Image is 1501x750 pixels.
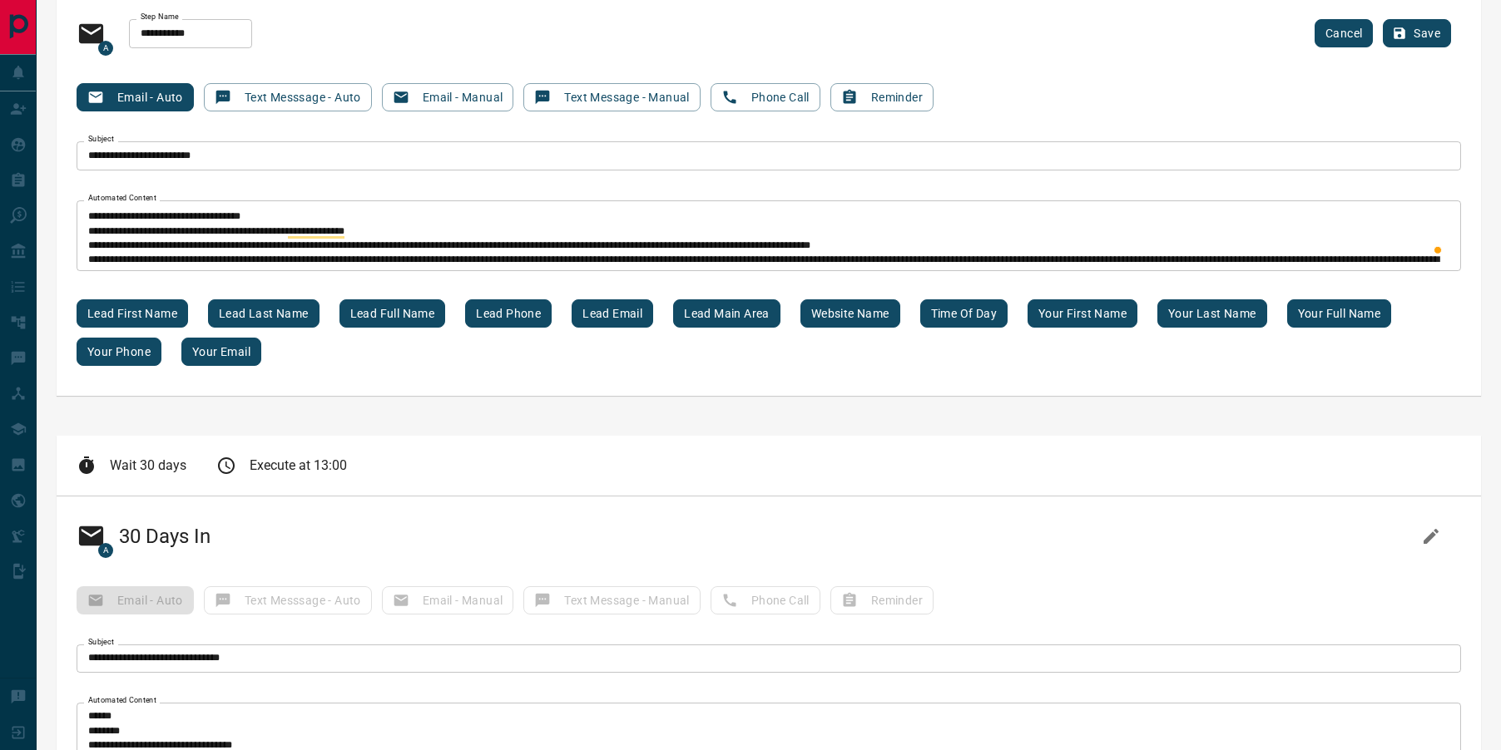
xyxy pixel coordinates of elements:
button: Your full name [1287,299,1392,328]
button: Your first name [1028,299,1137,328]
span: A [98,41,113,56]
label: Subject [88,637,114,648]
button: Time of day [920,299,1008,328]
div: Execute at 13:00 [216,456,347,476]
span: A [98,543,113,558]
button: Email - Auto [77,83,194,111]
label: Automated Content [88,193,156,204]
label: Automated Content [88,695,156,706]
button: Save [1383,19,1451,47]
textarea: To enrich screen reader interactions, please activate Accessibility in Grammarly extension settings [88,207,1449,264]
button: Phone Call [711,83,820,111]
button: Website name [800,299,900,328]
h2: 30 Days In [77,516,211,556]
div: Wait 30 days [77,456,186,476]
label: Subject [88,134,114,145]
button: Lead last name [208,299,320,328]
button: Email - Manual [382,83,514,111]
button: Your email [181,338,261,366]
button: Lead phone [465,299,552,328]
button: Lead full name [339,299,446,328]
button: Lead first name [77,299,188,328]
button: Text Messsage - Auto [204,83,372,111]
label: Step Name [141,12,179,22]
button: Text Message - Manual [523,83,700,111]
button: Your phone [77,338,161,366]
button: Cancel [1315,19,1373,47]
button: Lead email [572,299,653,328]
button: Reminder [830,83,934,111]
button: Lead main area [673,299,780,328]
button: Your last name [1157,299,1267,328]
